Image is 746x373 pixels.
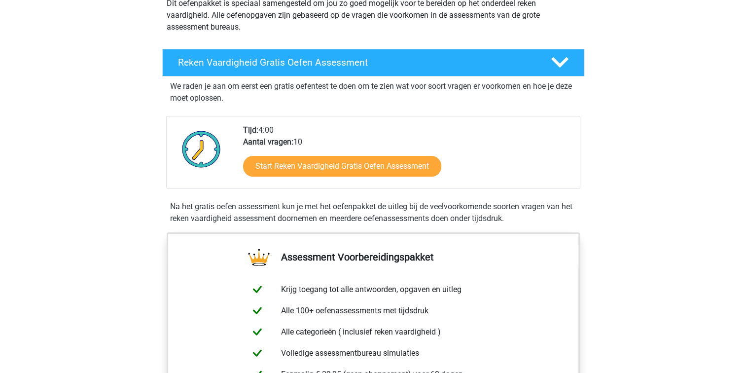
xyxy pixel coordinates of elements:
b: Tijd: [243,125,258,135]
div: 4:00 10 [236,124,579,188]
a: Reken Vaardigheid Gratis Oefen Assessment [158,49,588,76]
img: Klok [177,124,226,174]
a: Start Reken Vaardigheid Gratis Oefen Assessment [243,156,441,177]
h4: Reken Vaardigheid Gratis Oefen Assessment [178,57,535,68]
p: We raden je aan om eerst een gratis oefentest te doen om te zien wat voor soort vragen er voorkom... [170,80,576,104]
div: Na het gratis oefen assessment kun je met het oefenpakket de uitleg bij de veelvoorkomende soorte... [166,201,580,224]
b: Aantal vragen: [243,137,293,147]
